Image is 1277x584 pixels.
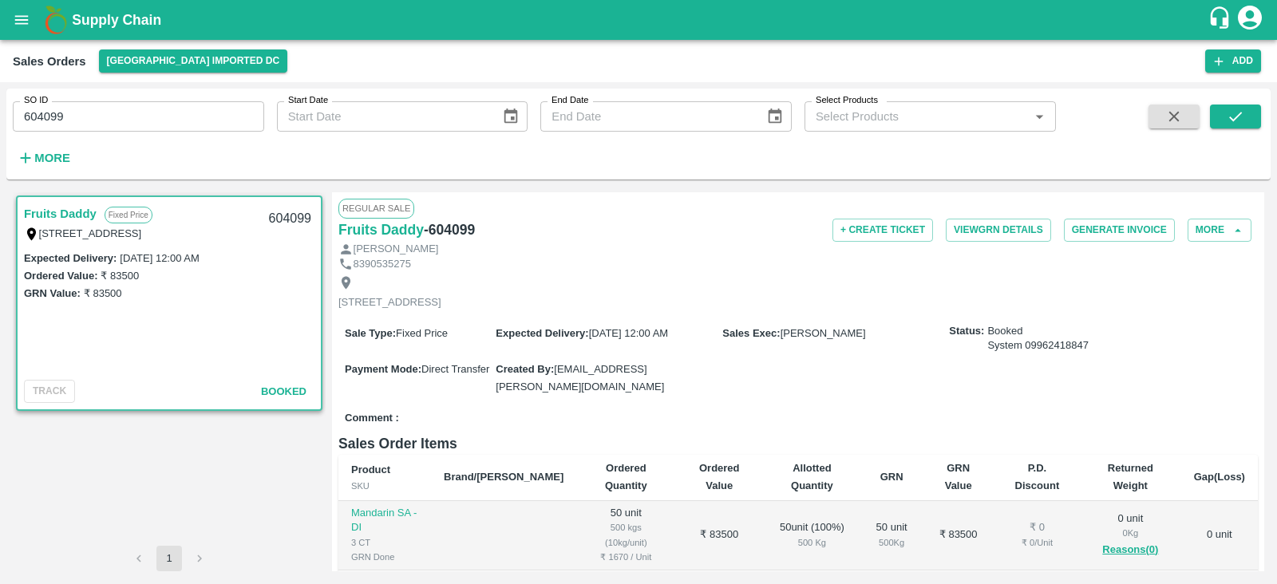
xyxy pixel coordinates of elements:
button: ViewGRN Details [946,219,1051,242]
span: [DATE] 12:00 AM [589,327,668,339]
label: Expected Delivery : [496,327,588,339]
button: Reasons(0) [1093,541,1168,559]
label: End Date [552,94,588,107]
label: Status: [949,324,984,339]
button: Select DC [99,49,288,73]
nav: pagination navigation [124,546,215,571]
button: Choose date [760,101,790,132]
b: GRN Value [945,462,972,491]
span: Direct Transfer [421,363,489,375]
button: Open [1029,106,1050,127]
div: 0 Kg [1093,526,1168,540]
button: Generate Invoice [1064,219,1175,242]
div: 500 kgs (10kg/unit) [589,520,662,550]
span: Booked [261,385,306,397]
button: page 1 [156,546,182,571]
div: ₹ 0 [1007,520,1067,535]
b: Ordered Quantity [605,462,647,491]
label: Sale Type : [345,327,396,339]
label: ₹ 83500 [101,270,139,282]
label: [DATE] 12:00 AM [120,252,199,264]
span: [EMAIL_ADDRESS][PERSON_NAME][DOMAIN_NAME] [496,363,664,393]
div: ₹ 0 / Unit [1007,535,1067,550]
p: Mandarin SA -DI [351,506,418,535]
p: [PERSON_NAME] [354,242,439,257]
button: More [13,144,74,172]
b: Ordered Value [699,462,740,491]
span: Booked [987,324,1089,353]
div: GRN Done [351,550,418,564]
p: Fixed Price [105,207,152,223]
button: Choose date [496,101,526,132]
input: Enter SO ID [13,101,264,132]
label: Ordered Value: [24,270,97,282]
div: 50 unit [874,520,910,550]
input: Start Date [277,101,489,132]
p: 8390535275 [354,257,411,272]
label: Select Products [816,94,878,107]
td: 0 unit [1181,501,1258,570]
h6: Sales Order Items [338,432,1258,455]
b: Gap(Loss) [1194,471,1245,483]
div: 500 Kg [776,535,848,550]
a: Supply Chain [72,9,1208,31]
td: ₹ 83500 [675,501,763,570]
button: Add [1205,49,1261,73]
b: GRN [880,471,903,483]
button: + Create Ticket [832,219,933,242]
div: 3 CT [351,535,418,550]
strong: More [34,152,70,164]
button: open drawer [3,2,40,38]
button: More [1188,219,1251,242]
label: Comment : [345,411,399,426]
a: Fruits Daddy [24,203,97,224]
label: SO ID [24,94,48,107]
p: [STREET_ADDRESS] [338,295,441,310]
input: Select Products [809,106,1025,127]
a: Fruits Daddy [338,219,424,241]
b: P.D. Discount [1015,462,1060,491]
div: System 09962418847 [987,338,1089,353]
b: Brand/[PERSON_NAME] [444,471,563,483]
label: Start Date [288,94,328,107]
div: ₹ 1670 / Unit [589,550,662,564]
b: Product [351,464,390,475]
label: Created By : [496,363,554,375]
div: 50 unit ( 100 %) [776,520,848,550]
label: Sales Exec : [722,327,780,339]
div: 500 Kg [874,535,910,550]
input: End Date [540,101,753,132]
label: ₹ 83500 [84,287,122,299]
td: ₹ 83500 [923,501,994,570]
label: Expected Delivery : [24,252,117,264]
div: Sales Orders [13,51,86,72]
h6: - 604099 [424,219,475,241]
label: [STREET_ADDRESS] [39,227,142,239]
b: Allotted Quantity [791,462,833,491]
div: customer-support [1208,6,1235,34]
label: GRN Value: [24,287,81,299]
td: 50 unit [576,501,675,570]
span: Regular Sale [338,199,414,218]
div: SKU [351,479,418,493]
b: Returned Weight [1108,462,1153,491]
div: 0 unit [1093,511,1168,559]
img: logo [40,4,72,36]
span: Fixed Price [396,327,448,339]
div: 604099 [259,200,321,238]
label: Payment Mode : [345,363,421,375]
span: [PERSON_NAME] [781,327,866,339]
b: Supply Chain [72,12,161,28]
div: account of current user [1235,3,1264,37]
